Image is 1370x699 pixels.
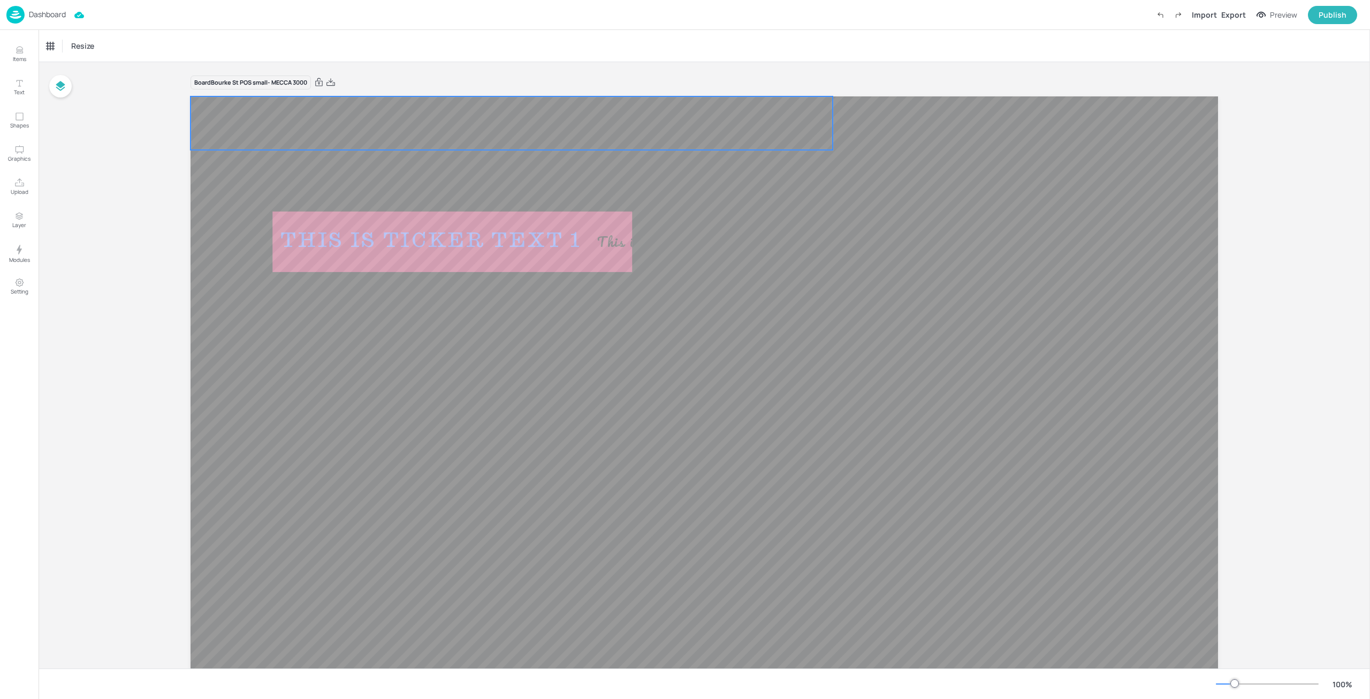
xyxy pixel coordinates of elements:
[1221,9,1246,20] div: Export
[589,234,737,250] div: This is Ticker Text 2
[1169,6,1188,24] label: Redo (Ctrl + Y)
[1270,9,1297,21] div: Preview
[272,229,589,254] div: This is Ticker Text 1
[1250,7,1304,23] button: Preview
[29,11,66,18] p: Dashboard
[1329,679,1355,690] div: 100 %
[1192,9,1217,20] div: Import
[6,6,25,24] img: logo-86c26b7e.jpg
[1308,6,1357,24] button: Publish
[1319,9,1346,21] div: Publish
[69,40,96,51] span: Resize
[1151,6,1169,24] label: Undo (Ctrl + Z)
[191,76,311,90] div: Board Bourke St POS small- MECCA 3000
